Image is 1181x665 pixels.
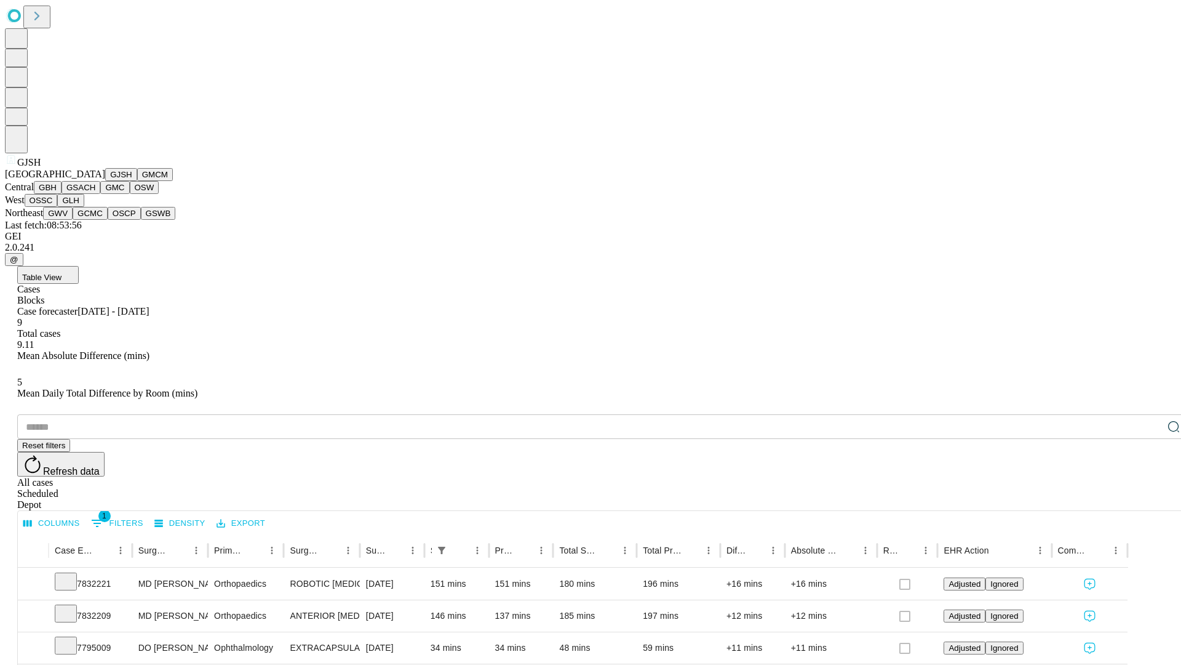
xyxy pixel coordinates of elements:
[17,350,149,361] span: Mean Absolute Difference (mins)
[138,600,202,632] div: MD [PERSON_NAME] [PERSON_NAME]
[431,632,483,664] div: 34 mins
[108,207,141,220] button: OSCP
[78,306,149,316] span: [DATE] - [DATE]
[433,542,450,559] div: 1 active filter
[404,542,421,559] button: Menu
[105,168,137,181] button: GJSH
[5,220,82,230] span: Last fetch: 08:53:56
[20,514,83,533] button: Select columns
[17,266,79,284] button: Table View
[990,579,1018,589] span: Ignored
[948,611,980,621] span: Adjusted
[24,574,42,595] button: Expand
[559,568,630,600] div: 180 mins
[683,542,700,559] button: Sort
[17,388,197,398] span: Mean Daily Total Difference by Room (mins)
[290,546,320,555] div: Surgery Name
[17,439,70,452] button: Reset filters
[747,542,765,559] button: Sort
[469,542,486,559] button: Menu
[791,600,871,632] div: +12 mins
[726,546,746,555] div: Difference
[170,542,188,559] button: Sort
[24,638,42,659] button: Expand
[138,632,202,664] div: DO [PERSON_NAME]
[112,542,129,559] button: Menu
[366,600,418,632] div: [DATE]
[5,231,1176,242] div: GEI
[290,632,353,664] div: EXTRACAPSULAR CATARACT REMOVAL WITH [MEDICAL_DATA]
[213,514,268,533] button: Export
[290,600,353,632] div: ANTERIOR [MEDICAL_DATA] TOTAL HIP
[643,546,682,555] div: Total Predicted Duration
[17,328,60,339] span: Total cases
[55,600,126,632] div: 7832209
[130,181,159,194] button: OSW
[533,542,550,559] button: Menu
[917,542,934,559] button: Menu
[944,546,988,555] div: EHR Action
[791,546,838,555] div: Absolute Difference
[137,168,173,181] button: GMCM
[791,568,871,600] div: +16 mins
[55,568,126,600] div: 7832221
[990,542,1008,559] button: Sort
[1058,546,1089,555] div: Comments
[985,610,1023,623] button: Ignored
[17,317,22,328] span: 9
[290,568,353,600] div: ROBOTIC [MEDICAL_DATA] KNEE TOTAL
[10,255,18,264] span: @
[55,546,93,555] div: Case Epic Id
[55,632,126,664] div: 7795009
[643,600,714,632] div: 197 mins
[1090,542,1107,559] button: Sort
[62,181,100,194] button: GSACH
[643,632,714,664] div: 59 mins
[944,642,985,655] button: Adjusted
[138,546,169,555] div: Surgeon Name
[765,542,782,559] button: Menu
[17,452,105,477] button: Refresh data
[985,578,1023,590] button: Ignored
[214,546,245,555] div: Primary Service
[900,542,917,559] button: Sort
[5,195,25,205] span: West
[451,542,469,559] button: Sort
[43,207,73,220] button: GWV
[944,610,985,623] button: Adjusted
[5,169,105,179] span: [GEOGRAPHIC_DATA]
[17,339,34,350] span: 9.11
[5,182,34,192] span: Central
[559,632,630,664] div: 48 mins
[791,632,871,664] div: +11 mins
[990,643,1018,653] span: Ignored
[88,514,146,533] button: Show filters
[366,546,386,555] div: Surgery Date
[599,542,616,559] button: Sort
[431,546,432,555] div: Scheduled In Room Duration
[246,542,263,559] button: Sort
[34,181,62,194] button: GBH
[366,568,418,600] div: [DATE]
[948,579,980,589] span: Adjusted
[1107,542,1124,559] button: Menu
[700,542,717,559] button: Menu
[515,542,533,559] button: Sort
[214,568,277,600] div: Orthopaedics
[559,600,630,632] div: 185 mins
[24,606,42,627] button: Expand
[17,306,78,316] span: Case forecaster
[883,546,899,555] div: Resolved in EHR
[5,208,43,218] span: Northeast
[431,568,483,600] div: 151 mins
[616,542,634,559] button: Menu
[643,568,714,600] div: 196 mins
[57,194,84,207] button: GLH
[387,542,404,559] button: Sort
[22,441,65,450] span: Reset filters
[151,514,209,533] button: Density
[188,542,205,559] button: Menu
[214,600,277,632] div: Orthopaedics
[1032,542,1049,559] button: Menu
[100,181,129,194] button: GMC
